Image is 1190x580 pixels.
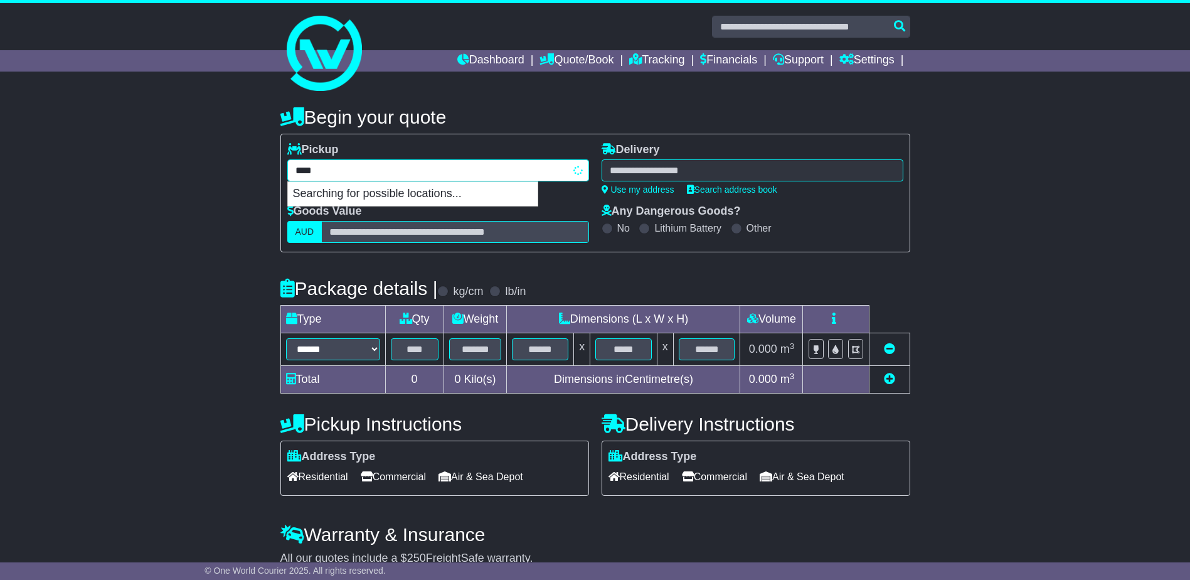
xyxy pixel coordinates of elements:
td: Total [280,366,385,394]
h4: Pickup Instructions [280,414,589,434]
label: Delivery [602,143,660,157]
h4: Package details | [280,278,438,299]
typeahead: Please provide city [287,159,589,181]
label: AUD [287,221,322,243]
span: Residential [608,467,669,486]
td: x [657,333,673,366]
td: Weight [444,306,507,333]
a: Dashboard [457,50,524,72]
h4: Delivery Instructions [602,414,910,434]
span: Commercial [361,467,426,486]
span: 0.000 [749,373,777,385]
a: Remove this item [884,343,895,355]
h4: Begin your quote [280,107,910,127]
span: 0 [454,373,460,385]
label: Address Type [287,450,376,464]
label: Any Dangerous Goods? [602,205,741,218]
p: Searching for possible locations... [288,182,538,206]
a: Use my address [602,185,674,195]
label: kg/cm [453,285,483,299]
label: Pickup [287,143,339,157]
td: Dimensions in Centimetre(s) [507,366,740,394]
label: Goods Value [287,205,362,218]
span: m [780,373,795,385]
label: Lithium Battery [654,222,721,234]
label: lb/in [505,285,526,299]
span: 0.000 [749,343,777,355]
label: No [617,222,630,234]
a: Support [773,50,824,72]
span: Air & Sea Depot [438,467,523,486]
a: Add new item [884,373,895,385]
a: Financials [700,50,757,72]
span: 250 [407,552,426,564]
span: Commercial [682,467,747,486]
span: © One World Courier 2025. All rights reserved. [205,566,386,576]
label: Other [746,222,772,234]
h4: Warranty & Insurance [280,524,910,545]
td: 0 [385,366,444,394]
span: Residential [287,467,348,486]
td: Type [280,306,385,333]
a: Settings [839,50,895,72]
td: Qty [385,306,444,333]
span: Air & Sea Depot [760,467,844,486]
sup: 3 [790,372,795,381]
a: Quote/Book [539,50,614,72]
a: Tracking [629,50,684,72]
div: All our quotes include a $ FreightSafe warranty. [280,552,910,566]
a: Search address book [687,185,777,195]
td: x [574,333,590,366]
td: Kilo(s) [444,366,507,394]
sup: 3 [790,341,795,351]
label: Address Type [608,450,697,464]
td: Dimensions (L x W x H) [507,306,740,333]
td: Volume [740,306,803,333]
span: m [780,343,795,355]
